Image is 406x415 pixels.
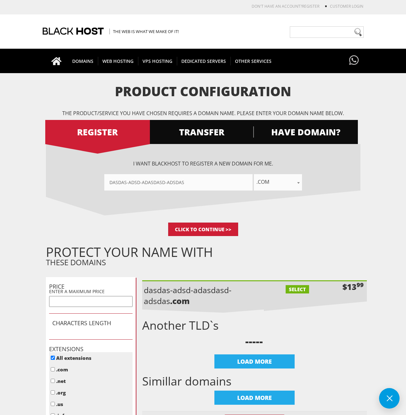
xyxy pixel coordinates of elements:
div: $13 [342,281,364,292]
input: Click to Continue >> [168,223,238,236]
h1: EXTENSIONS [49,346,133,352]
div: THESE DOMAINS [46,247,367,267]
span: .com [254,174,302,191]
span: DOMAINS [68,57,98,65]
span: TRANSFER [149,126,254,138]
span: OTHER SERVICES [230,57,276,65]
span: WEB HOSTING [98,57,138,65]
label: .net [56,378,66,384]
a: Customer Login [330,4,363,9]
a: DOMAINS [68,49,98,73]
label: SELECT [286,285,309,293]
sup: 99 [357,281,364,289]
div: LOAD MORE [214,354,295,368]
label: .us [56,401,63,407]
div: I want BlackHOST to register a new domain for me. [46,160,360,191]
a: Have questions? [348,49,360,72]
label: .org [56,389,66,396]
p: The product/service you have chosen requires a domain name. Please enter your domain name below. [46,110,360,117]
span: .com [254,177,302,186]
h1: Simillar domains [142,375,367,388]
a: DEDICATED SERVERS [177,49,231,73]
label: All extensions [56,355,91,361]
a: WEB HOSTING [98,49,138,73]
p: ENTER A MAXIMUM PRICE [49,288,133,294]
span: HAVE DOMAIN? [253,126,358,138]
span: VPS HOSTING [138,57,177,65]
p: dasdas-adsd-adasdasd-adsdas [144,284,256,306]
input: Need help? [290,26,364,38]
a: HAVE DOMAIN? [253,120,358,144]
a: TRANSFER [149,120,254,144]
h1: Product Configuration [46,84,360,98]
h1: Another TLD`s [142,319,367,332]
b: .com [170,295,190,306]
a: VPS HOSTING [138,49,177,73]
a: REGISTER [302,4,319,9]
span: The Web is what we make of it! [109,29,179,34]
a: REGISTER [45,120,150,144]
h1: PROTECT YOUR NAME WITH [46,247,367,257]
h1: CHARACTERS LENGTH [52,320,129,326]
div: LOAD MORE [214,391,295,405]
span: REGISTER [45,126,150,138]
label: .com [56,366,68,373]
li: Don't have an account? [242,4,319,9]
a: OTHER SERVICES [230,49,276,73]
span: DEDICATED SERVERS [177,57,231,65]
a: Go to homepage [45,49,68,73]
h1: PRICE [49,284,133,290]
